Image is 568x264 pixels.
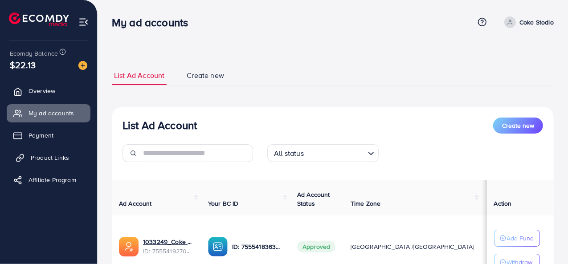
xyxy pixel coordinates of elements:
span: Overview [29,86,55,95]
img: menu [78,17,89,27]
a: Product Links [7,149,90,167]
div: <span class='underline'>1033249_Coke Stodio 1_1759133170041</span></br>7555419270801358849 [143,237,194,256]
a: Overview [7,82,90,100]
span: My ad accounts [29,109,74,118]
span: All status [272,147,306,160]
span: Time Zone [351,199,380,208]
h3: List Ad Account [123,119,197,132]
span: Ad Account Status [297,190,330,208]
button: Create new [493,118,543,134]
p: Coke Stodio [519,17,554,28]
iframe: Chat [530,224,561,257]
span: Your BC ID [208,199,239,208]
span: [GEOGRAPHIC_DATA]/[GEOGRAPHIC_DATA] [351,242,474,251]
a: My ad accounts [7,104,90,122]
span: Ecomdy Balance [10,49,58,58]
span: List Ad Account [114,70,164,81]
a: Affiliate Program [7,171,90,189]
span: Affiliate Program [29,175,76,184]
p: ID: 7555418363737128967 [232,241,283,252]
span: ID: 7555419270801358849 [143,247,194,256]
span: Payment [29,131,53,140]
span: Action [494,199,512,208]
span: Ad Account [119,199,152,208]
img: ic-ads-acc.e4c84228.svg [119,237,139,256]
a: Payment [7,126,90,144]
input: Search for option [306,145,364,160]
span: $22.13 [10,58,36,71]
img: ic-ba-acc.ded83a64.svg [208,237,228,256]
p: Add Fund [507,233,534,244]
img: logo [9,12,69,26]
a: Coke Stodio [501,16,554,28]
img: image [78,61,87,70]
a: 1033249_Coke Stodio 1_1759133170041 [143,237,194,246]
span: Create new [187,70,224,81]
span: Create new [502,121,534,130]
span: Product Links [31,153,69,162]
button: Add Fund [494,230,540,247]
span: Approved [297,241,335,252]
h3: My ad accounts [112,16,195,29]
div: Search for option [267,144,379,162]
